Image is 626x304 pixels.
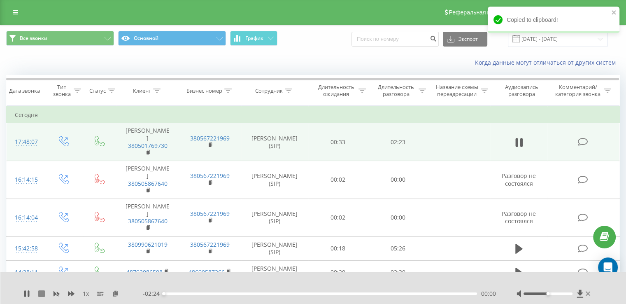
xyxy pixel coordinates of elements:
a: 48792086598 [126,268,163,276]
td: Сегодня [7,107,620,123]
span: Разговор не состоялся [502,210,536,225]
td: 00:00 [368,199,428,236]
span: 1 x [83,290,89,298]
div: 17:48:07 [15,134,37,150]
td: 02:23 [368,123,428,161]
button: Все звонки [6,31,114,46]
td: [PERSON_NAME] [116,199,179,236]
div: 16:14:04 [15,210,37,226]
a: 380990621019 [128,241,168,248]
td: [PERSON_NAME] (SIP) [241,199,308,236]
div: Сотрудник [255,87,283,94]
td: [PERSON_NAME] [116,161,179,199]
td: [PERSON_NAME] (SIP) [241,161,308,199]
div: Комментарий/категория звонка [554,84,602,98]
div: Copied to clipboard! [488,7,619,33]
div: Клиент [133,87,151,94]
td: [PERSON_NAME] [116,123,179,161]
button: График [230,31,277,46]
div: Accessibility label [162,292,165,295]
td: [PERSON_NAME] (SIP) [241,236,308,260]
div: Название схемы переадресации [435,84,479,98]
td: [PERSON_NAME] (SIP) [241,260,308,284]
div: Accessibility label [546,292,549,295]
a: 380567221969 [190,241,230,248]
td: 00:20 [308,260,368,284]
a: 380567221969 [190,210,230,217]
div: Длительность разговора [375,84,417,98]
td: 00:02 [308,199,368,236]
button: Экспорт [443,32,487,47]
div: Дата звонка [9,87,40,94]
td: 02:30 [368,260,428,284]
div: Open Intercom Messenger [598,257,618,277]
div: 14:38:11 [15,264,37,281]
td: 00:18 [308,236,368,260]
button: close [611,9,617,17]
input: Поиск по номеру [351,32,439,47]
td: [PERSON_NAME] (SIP) [241,123,308,161]
a: 48699587266 [188,268,225,276]
td: 00:33 [308,123,368,161]
div: Тип звонка [52,84,71,98]
div: 16:14:15 [15,172,37,188]
a: 380501769730 [128,142,168,150]
div: Длительность ожидания [316,84,357,98]
a: Когда данные могут отличаться от других систем [475,58,620,66]
div: Бизнес номер [186,87,222,94]
span: Разговор не состоялся [502,172,536,187]
td: 00:02 [308,161,368,199]
div: 15:42:58 [15,241,37,257]
td: 00:00 [368,161,428,199]
td: 05:26 [368,236,428,260]
span: 00:00 [481,290,496,298]
a: 380505867640 [128,180,168,187]
span: Реферальная программа [449,9,516,16]
div: Аудиозапись разговора [498,84,546,98]
span: Все звонки [20,35,47,42]
a: 380567221969 [190,134,230,142]
a: 380567221969 [190,172,230,180]
span: График [245,35,263,41]
button: Основной [118,31,226,46]
span: - 02:24 [143,290,164,298]
div: Статус [89,87,106,94]
a: 380505867640 [128,217,168,225]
